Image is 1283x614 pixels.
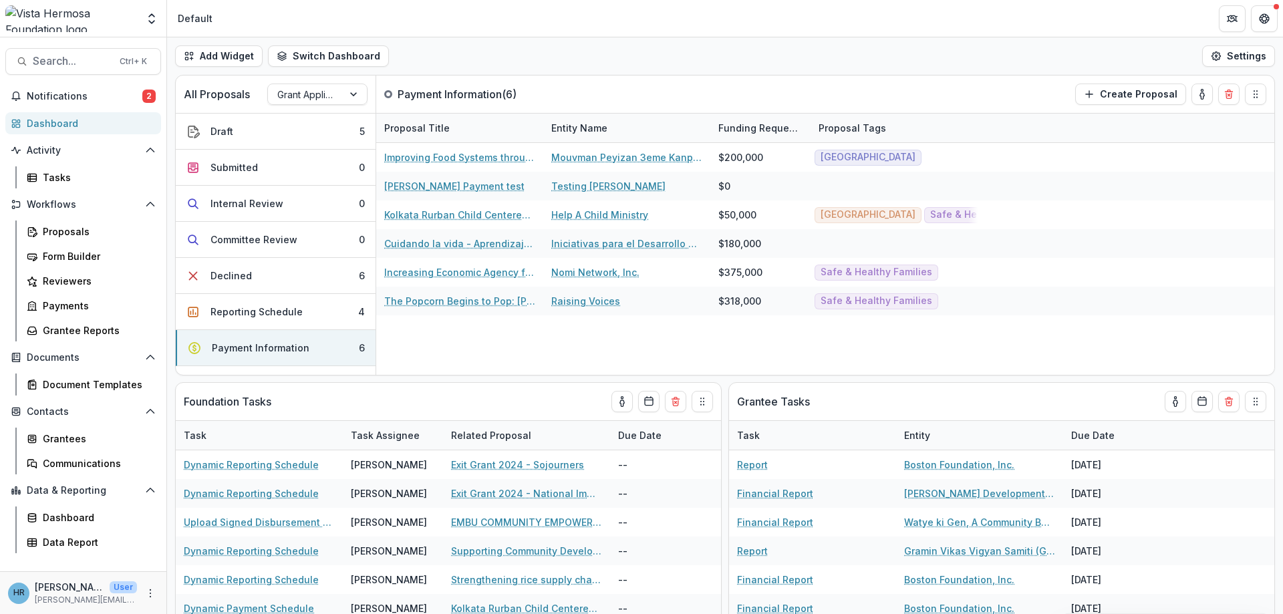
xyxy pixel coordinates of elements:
div: 0 [359,160,365,174]
div: [DATE] [1063,508,1163,536]
div: Due Date [1063,428,1123,442]
div: Entity Name [543,114,710,142]
div: [DATE] [1063,450,1163,479]
div: Task [729,428,768,442]
div: Task Assignee [343,428,428,442]
p: User [110,581,137,593]
div: $0 [718,179,730,193]
button: Add Widget [175,45,263,67]
span: Search... [33,55,112,67]
div: $318,000 [718,294,761,308]
button: Open entity switcher [142,5,161,32]
a: Raising Voices [551,294,620,308]
button: Calendar [1191,391,1213,412]
button: Create Proposal [1075,84,1186,105]
button: Get Help [1251,5,1278,32]
p: Grantee Tasks [737,394,810,410]
div: Submitted [210,160,258,174]
div: 6 [359,269,365,283]
a: Help A Child Ministry [551,208,648,222]
div: -- [610,508,710,536]
a: Form Builder [21,245,161,267]
div: Grantee Reports [43,323,150,337]
a: Dashboard [21,506,161,528]
div: Form Builder [43,249,150,263]
div: Dashboard [27,116,150,130]
button: toggle-assigned-to-me [1191,84,1213,105]
span: [GEOGRAPHIC_DATA] [821,152,915,163]
a: EMBU COMMUNITY EMPOWERMENT PROJECT (BRIDGE) - Improving the lives of people in addictions and the... [451,515,602,529]
a: Dashboard [5,112,161,134]
div: $50,000 [718,208,756,222]
div: [PERSON_NAME] [351,486,427,500]
div: Ctrl + K [117,54,150,69]
div: -- [610,536,710,565]
div: 6 [359,341,365,355]
div: 0 [359,196,365,210]
a: Watye ki Gen, A Community Based Organization [904,515,1055,529]
div: Related Proposal [443,421,610,450]
div: [PERSON_NAME] [351,573,427,587]
div: Entity [896,428,938,442]
button: Payment Information6 [176,330,376,366]
a: Gramin Vikas Vigyan Samiti (GRAVIS) [904,544,1055,558]
div: [DATE] [1063,565,1163,594]
div: Funding Requested [710,121,811,135]
button: Search... [5,48,161,75]
button: Delete card [665,391,686,412]
span: 2 [142,90,156,103]
div: Internal Review [210,196,283,210]
a: The Popcorn Begins to Pop: [PERSON_NAME]! Together technical assistance in [GEOGRAPHIC_DATA] - Ra... [384,294,535,308]
div: Due Date [1063,421,1163,450]
div: 4 [358,305,365,319]
div: Proposal Title [376,114,543,142]
div: Task [176,421,343,450]
a: Mouvman Peyizan 3eme Kanperin (MP3K) [551,150,702,164]
div: Entity Name [543,121,615,135]
a: Payments [21,295,161,317]
div: $180,000 [718,237,761,251]
button: Delete card [1218,391,1240,412]
div: Task Assignee [343,421,443,450]
div: Funding Requested [710,114,811,142]
span: Documents [27,352,140,363]
div: Grantees [43,432,150,446]
p: [PERSON_NAME][EMAIL_ADDRESS][DOMAIN_NAME] [35,594,137,606]
div: 0 [359,233,365,247]
a: Exit Grant 2024 - Sojourners [451,458,584,472]
div: Draft [210,124,233,138]
p: [PERSON_NAME] [35,580,104,594]
a: Dynamic Reporting Schedule [184,486,319,500]
a: Increasing Economic Agency for Women and Girls Highly Vulnerable to Trafficking - Nomi Network [384,265,535,279]
div: Hannah Roosendaal [13,589,25,597]
a: Supporting Community Development in [GEOGRAPHIC_DATA] [451,544,602,558]
div: -- [610,479,710,508]
div: -- [610,565,710,594]
button: Delete card [1218,84,1240,105]
p: Payment Information ( 6 ) [398,86,517,102]
div: Dashboard [43,510,150,524]
div: Related Proposal [443,428,539,442]
span: Notifications [27,91,142,102]
div: [PERSON_NAME] [351,544,427,558]
a: Report [737,458,768,472]
div: Reviewers [43,274,150,288]
a: Document Templates [21,373,161,396]
a: Boston Foundation, Inc. [904,573,1014,587]
button: More [142,585,158,601]
div: Entity [896,421,1063,450]
div: Proposal Tags [811,121,894,135]
button: Reporting Schedule4 [176,294,376,330]
a: Grantees [21,428,161,450]
div: Task [729,421,896,450]
div: Payments [43,299,150,313]
a: Improving Food Systems through Agricultural Inputs, Livestock, and Processing [384,150,535,164]
button: Open Contacts [5,401,161,422]
button: Partners [1219,5,1246,32]
button: Drag [1245,391,1266,412]
div: Due Date [610,428,670,442]
div: -- [610,450,710,479]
